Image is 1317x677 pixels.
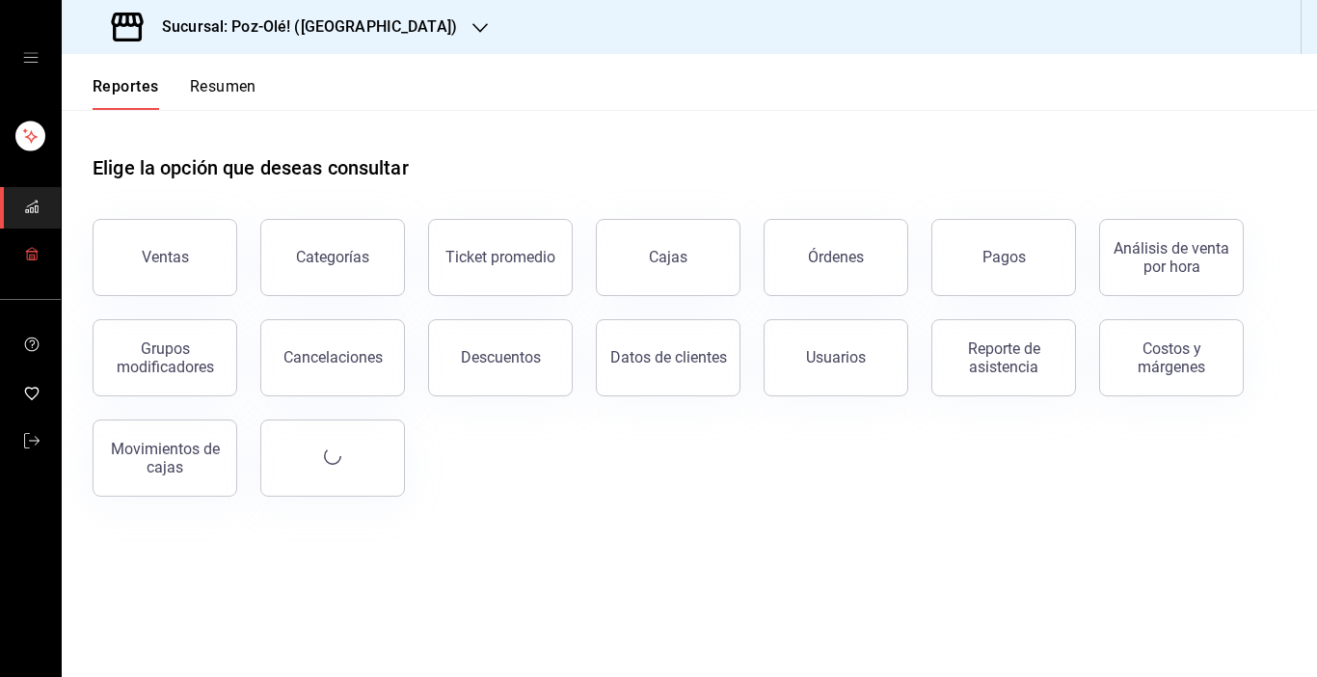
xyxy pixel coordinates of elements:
div: Categorías [296,248,369,266]
button: Datos de clientes [596,319,740,396]
button: Ventas [93,219,237,296]
div: Costos y márgenes [1112,339,1231,376]
button: Movimientos de cajas [93,420,237,497]
div: Ventas [142,248,189,266]
button: Cajas [596,219,740,296]
div: Usuarios [806,348,866,366]
div: Cancelaciones [283,348,383,366]
button: Usuarios [764,319,908,396]
button: Resumen [190,77,256,110]
div: Movimientos de cajas [105,440,225,476]
div: Datos de clientes [610,348,727,366]
button: Análisis de venta por hora [1099,219,1244,296]
button: Descuentos [428,319,573,396]
button: Reportes [93,77,159,110]
div: Cajas [649,248,687,266]
button: Órdenes [764,219,908,296]
button: Reporte de asistencia [931,319,1076,396]
div: navigation tabs [93,77,256,110]
div: Ticket promedio [445,248,555,266]
button: Costos y márgenes [1099,319,1244,396]
button: Categorías [260,219,405,296]
button: Cancelaciones [260,319,405,396]
div: Órdenes [808,248,864,266]
h3: Sucursal: Poz-Olé! ([GEOGRAPHIC_DATA]) [147,15,457,39]
div: Reporte de asistencia [944,339,1063,376]
div: Análisis de venta por hora [1112,239,1231,276]
div: Pagos [982,248,1026,266]
button: open drawer [23,50,39,66]
h1: Elige la opción que deseas consultar [93,153,409,182]
button: Pagos [931,219,1076,296]
div: Descuentos [461,348,541,366]
button: Ticket promedio [428,219,573,296]
button: Grupos modificadores [93,319,237,396]
div: Grupos modificadores [105,339,225,376]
